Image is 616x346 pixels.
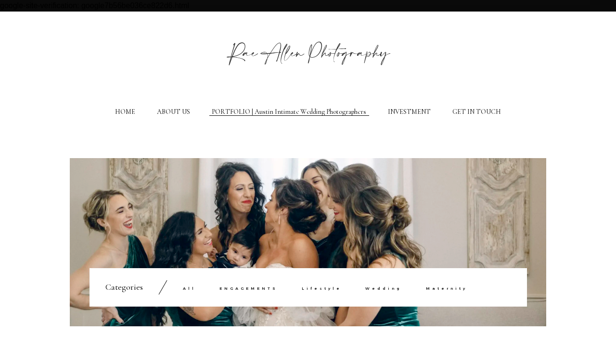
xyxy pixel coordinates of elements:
[70,158,546,326] img: Rae Allen Photography | A group shot of the bride at old Bethany taking a photo with her bridesma...
[219,286,278,291] a: ENGAGEMENTS
[452,108,501,116] a: GET IN TOUCH
[426,286,467,291] a: Maternity
[302,286,342,291] a: Lifestyle
[105,282,143,293] h3: Categories
[183,286,196,291] a: All
[365,286,402,291] a: Wedding
[388,108,431,116] a: INVESTMENT
[115,108,135,116] a: HOME
[157,108,190,116] a: ABOUT US
[212,108,366,116] a: PORTFOLIO | Austin Intimate Wedding Photographers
